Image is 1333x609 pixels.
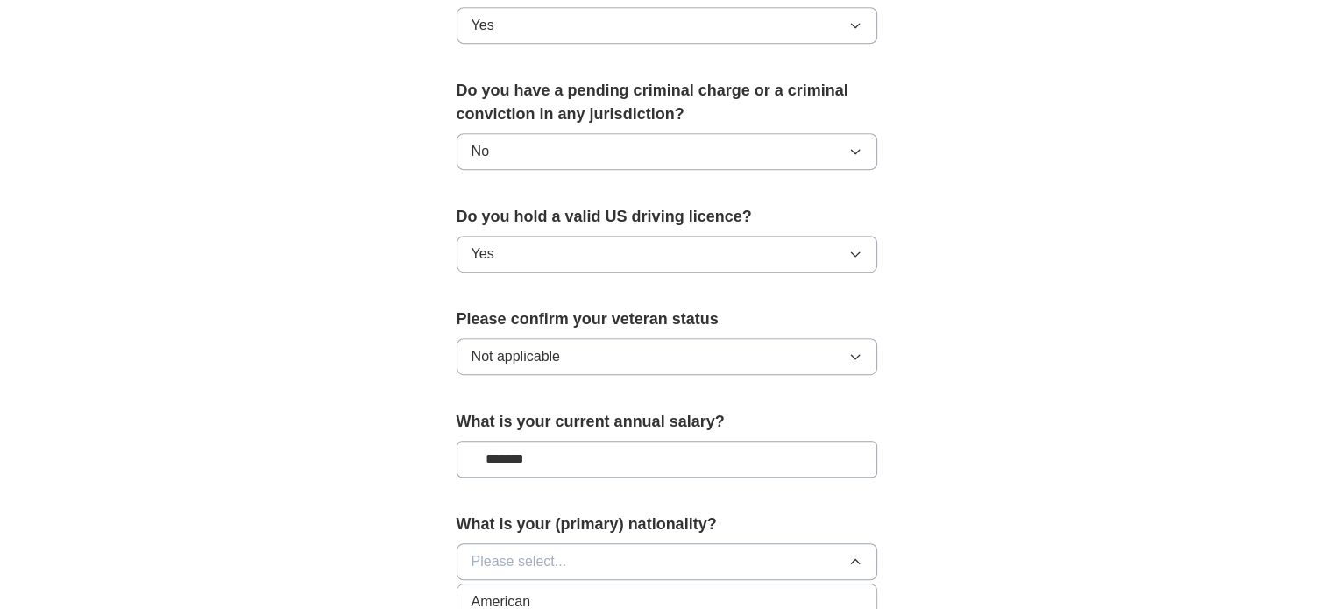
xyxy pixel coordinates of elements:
[457,79,877,126] label: Do you have a pending criminal charge or a criminal conviction in any jurisdiction?
[457,308,877,331] label: Please confirm your veteran status
[472,15,494,36] span: Yes
[457,205,877,229] label: Do you hold a valid US driving licence?
[472,141,489,162] span: No
[457,513,877,536] label: What is your (primary) nationality?
[472,244,494,265] span: Yes
[457,338,877,375] button: Not applicable
[457,543,877,580] button: Please select...
[457,7,877,44] button: Yes
[457,410,877,434] label: What is your current annual salary?
[457,133,877,170] button: No
[457,236,877,273] button: Yes
[472,551,567,572] span: Please select...
[472,346,560,367] span: Not applicable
